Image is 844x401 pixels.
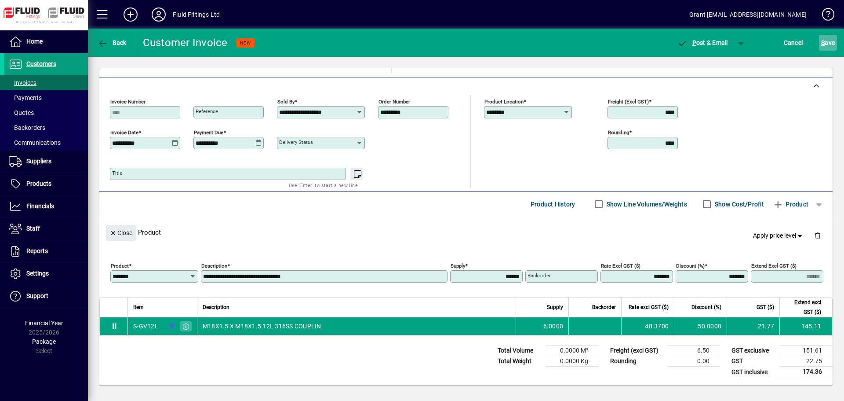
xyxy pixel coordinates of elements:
mat-label: Product [111,263,129,269]
mat-label: Invoice number [110,99,146,105]
span: P [692,39,696,46]
td: Rounding [606,356,667,367]
a: Reports [4,240,88,262]
div: Customer Invoice [143,36,228,50]
span: Backorders [9,124,45,131]
button: Save [819,35,837,51]
span: NEW [240,40,251,46]
a: Support [4,285,88,307]
div: Grant [EMAIL_ADDRESS][DOMAIN_NAME] [689,7,807,22]
a: Home [4,31,88,53]
button: Add [116,7,145,22]
span: Staff [26,225,40,232]
div: Product [99,216,833,248]
td: 174.36 [780,367,833,378]
a: Suppliers [4,151,88,173]
mat-label: Rounding [608,129,629,136]
td: 6.50 [667,346,720,356]
span: Product [773,197,808,211]
span: Backorder [592,302,616,312]
span: Customers [26,60,56,67]
app-page-header-button: Back [88,35,136,51]
span: Settings [26,270,49,277]
td: GST [727,356,780,367]
span: Products [26,180,51,187]
a: Settings [4,263,88,285]
td: GST inclusive [727,367,780,378]
a: Payments [4,90,88,105]
mat-label: Freight (excl GST) [608,99,649,105]
td: 21.77 [727,317,779,335]
mat-label: Discount (%) [676,263,705,269]
span: Discount (%) [691,302,721,312]
span: Package [32,338,56,345]
span: AUCKLAND [166,321,176,331]
span: Cancel [784,36,803,50]
td: GST exclusive [727,346,780,356]
mat-hint: Use 'Enter' to start a new line [289,180,358,190]
mat-label: Reference [196,108,218,114]
div: 48.3700 [627,322,669,331]
td: 151.61 [780,346,833,356]
span: Suppliers [26,158,51,165]
td: Total Weight [493,356,546,367]
mat-label: Rate excl GST ($) [601,263,640,269]
span: Payments [9,94,42,101]
a: Staff [4,218,88,240]
a: Knowledge Base [815,2,833,30]
td: 0.00 [667,356,720,367]
a: Backorders [4,120,88,135]
mat-label: Order number [378,99,410,105]
app-page-header-button: Close [104,228,138,236]
button: Post & Email [673,35,732,51]
a: Quotes [4,105,88,120]
span: Extend excl GST ($) [785,298,821,317]
mat-label: Backorder [527,272,551,279]
span: Product History [531,197,575,211]
span: Rate excl GST ($) [629,302,669,312]
mat-label: Product location [484,99,524,105]
span: Supply [547,302,563,312]
td: 50.0000 [674,317,727,335]
mat-label: Extend excl GST ($) [751,263,797,269]
mat-label: Delivery status [279,139,313,145]
button: Delete [807,225,828,246]
td: 0.0000 M³ [546,346,599,356]
span: Home [26,38,43,45]
td: Total Volume [493,346,546,356]
a: Financials [4,195,88,217]
a: Communications [4,135,88,150]
span: Invoices [9,79,36,86]
span: Close [109,226,132,240]
span: M18X1.5 X M18X1.5 12L 316SS COUPLIN [203,322,321,331]
mat-label: Payment due [194,129,223,136]
span: Item [133,302,144,312]
mat-label: Supply [451,263,465,269]
button: Product [768,196,813,212]
span: Reports [26,247,48,254]
a: Invoices [4,75,88,90]
td: Freight (excl GST) [606,346,667,356]
button: Apply price level [749,228,808,244]
button: Back [95,35,129,51]
label: Show Cost/Profit [713,200,764,209]
span: GST ($) [757,302,774,312]
button: Close [106,225,136,241]
mat-label: Sold by [277,99,295,105]
label: Show Line Volumes/Weights [605,200,687,209]
td: 22.75 [780,356,833,367]
button: Product History [527,196,579,212]
span: Support [26,292,48,299]
td: 145.11 [779,317,832,335]
td: 0.0000 Kg [546,356,599,367]
div: S-GV12L [133,322,158,331]
a: Products [4,173,88,195]
span: ave [821,36,835,50]
span: Financial Year [25,320,63,327]
app-page-header-button: Delete [807,232,828,239]
span: ost & Email [677,39,728,46]
mat-label: Invoice date [110,129,138,136]
mat-label: Title [112,170,122,176]
span: Quotes [9,109,34,116]
span: Back [97,39,127,46]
